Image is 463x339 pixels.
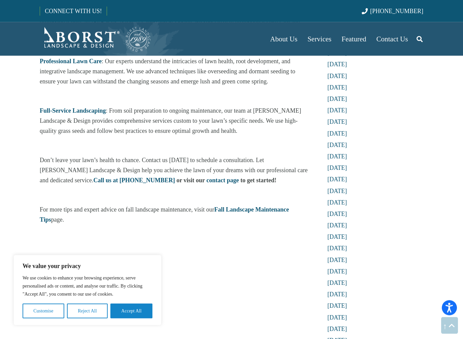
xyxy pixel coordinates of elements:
[23,274,152,298] p: We use cookies to enhance your browsing experience, serve personalised ads or content, and analys...
[327,222,347,229] a: [DATE]
[302,22,336,56] a: Services
[40,58,102,65] a: Professional Lawn Care
[241,177,277,184] strong: to get started!
[270,35,297,43] span: About Us
[327,326,347,333] a: [DATE]
[327,188,347,195] a: [DATE]
[327,303,347,309] a: [DATE]
[327,257,347,264] a: [DATE]
[327,280,347,287] a: [DATE]
[441,317,458,334] a: Back to top
[265,22,302,56] a: About Us
[362,8,423,14] a: [PHONE_NUMBER]
[336,22,371,56] a: Featured
[327,199,347,206] a: [DATE]
[110,304,152,318] button: Accept All
[327,119,347,125] a: [DATE]
[327,211,347,218] a: [DATE]
[327,291,347,298] a: [DATE]
[40,106,308,136] p: : From soil preparation to ongoing maintenance, our team at [PERSON_NAME] Landscape & Design prov...
[327,84,347,91] a: [DATE]
[327,176,347,183] a: [DATE]
[327,107,347,114] a: [DATE]
[327,130,347,137] a: [DATE]
[40,26,151,52] a: Borst-Logo
[371,22,413,56] a: Contact Us
[327,314,347,321] a: [DATE]
[377,35,408,43] span: Contact Us
[40,155,308,186] p: Don’t leave your lawn’s health to chance. Contact us [DATE] to schedule a consultation. Let [PERS...
[327,96,347,103] a: [DATE]
[327,73,347,80] a: [DATE]
[67,304,108,318] button: Reject All
[40,108,106,114] a: Full-Service Landscaping
[40,205,308,225] p: For more tips and expert advice on fall landscape maintenance, visit our page.
[327,245,347,252] a: [DATE]
[327,268,347,275] a: [DATE]
[327,142,347,149] a: [DATE]
[23,304,64,318] button: Customise
[327,165,347,172] a: [DATE]
[23,262,152,270] p: We value your privacy
[308,35,331,43] span: Services
[327,234,347,240] a: [DATE]
[176,177,205,184] strong: or visit our
[207,177,239,184] a: contact page
[327,61,347,68] a: [DATE]
[40,3,106,19] a: CONNECT WITH US!
[370,8,423,14] span: [PHONE_NUMBER]
[413,31,426,47] a: Search
[342,35,366,43] span: Featured
[93,177,175,184] a: Call us at [PHONE_NUMBER]
[13,255,162,326] div: We value your privacy
[327,153,347,160] a: [DATE]
[40,57,308,87] p: : Our experts understand the intricacies of lawn health, root development, and integrative landsc...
